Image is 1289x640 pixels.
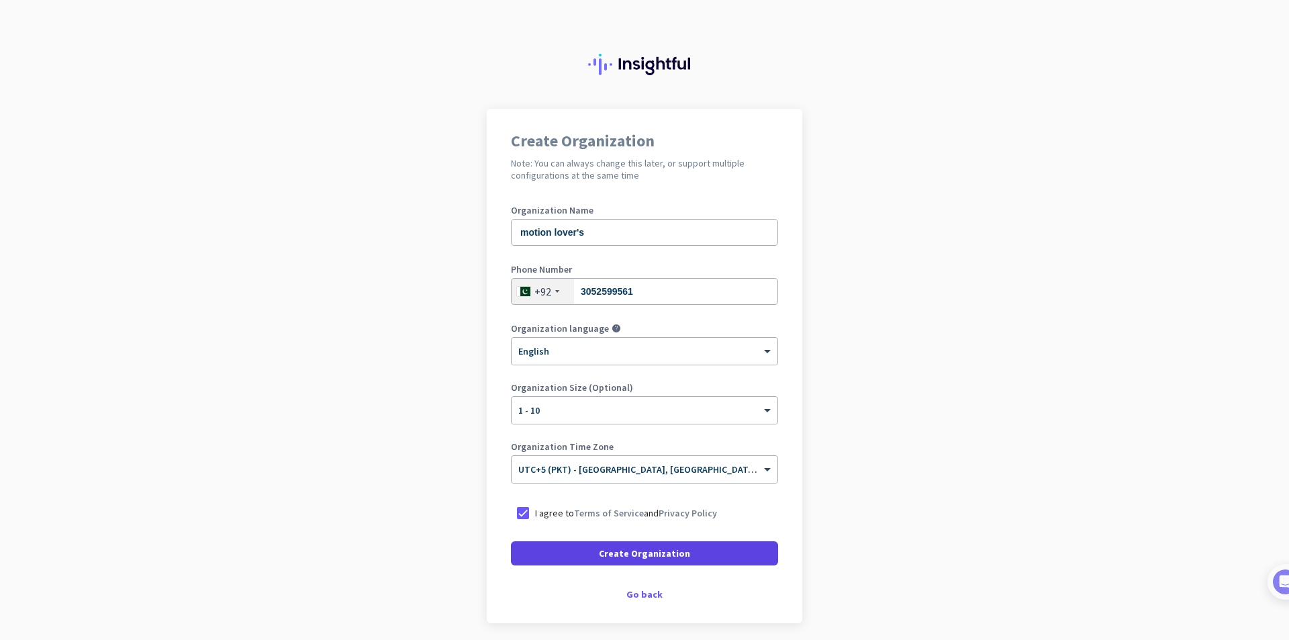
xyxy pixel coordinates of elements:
i: help [612,324,621,333]
p: I agree to and [535,506,717,520]
div: +92 [534,285,551,298]
input: What is the name of your organization? [511,219,778,246]
a: Terms of Service [574,507,644,519]
label: Organization language [511,324,609,333]
span: Create Organization [599,547,690,560]
label: Organization Name [511,205,778,215]
h2: Note: You can always change this later, or support multiple configurations at the same time [511,157,778,181]
input: 21 23456789 [511,278,778,305]
label: Phone Number [511,265,778,274]
h1: Create Organization [511,133,778,149]
div: Go back [511,590,778,599]
label: Organization Time Zone [511,442,778,451]
label: Organization Size (Optional) [511,383,778,392]
a: Privacy Policy [659,507,717,519]
button: Create Organization [511,541,778,565]
img: Insightful [588,54,701,75]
